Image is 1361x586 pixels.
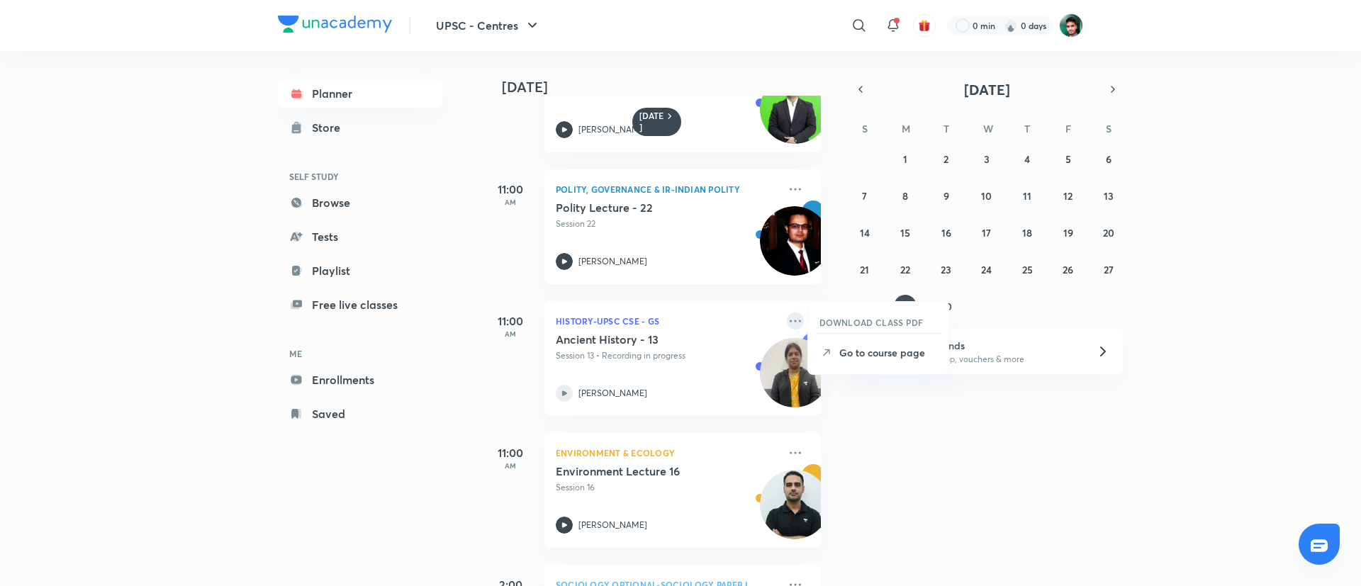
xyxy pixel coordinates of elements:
[427,11,549,40] button: UPSC - Centres
[278,291,442,319] a: Free live classes
[556,349,778,362] p: Session 13 • Recording in progress
[278,188,442,217] a: Browse
[839,345,937,360] p: Go to course page
[502,79,835,96] h4: [DATE]
[278,366,442,394] a: Enrollments
[556,201,732,215] h5: Polity Lecture - 22
[902,189,908,203] abbr: September 8, 2025
[862,122,868,135] abbr: Sunday
[940,300,952,313] abbr: September 30, 2025
[1059,13,1083,38] img: Avinash Gupta
[918,19,931,32] img: avatar
[894,147,917,170] button: September 1, 2025
[975,184,998,207] button: September 10, 2025
[578,255,647,268] p: [PERSON_NAME]
[1016,147,1038,170] button: September 4, 2025
[482,312,539,329] h5: 11:00
[935,184,958,207] button: September 9, 2025
[1104,189,1114,203] abbr: September 13, 2025
[984,152,990,166] abbr: September 3, 2025
[860,226,870,240] abbr: September 14, 2025
[975,258,998,281] button: September 24, 2025
[853,184,876,207] button: September 7, 2025
[1063,263,1073,276] abbr: September 26, 2025
[853,258,876,281] button: September 21, 2025
[859,300,870,313] abbr: September 28, 2025
[853,221,876,244] button: September 14, 2025
[1016,258,1038,281] button: September 25, 2025
[1057,221,1080,244] button: September 19, 2025
[1024,122,1030,135] abbr: Thursday
[935,221,958,244] button: September 16, 2025
[278,113,442,142] a: Store
[556,332,732,346] h5: Ancient History - 13
[900,263,910,276] abbr: September 22, 2025
[1022,263,1033,276] abbr: September 25, 2025
[639,111,664,133] h6: [DATE]
[1063,226,1073,240] abbr: September 19, 2025
[278,257,442,285] a: Playlist
[556,444,778,461] p: Environment & Ecology
[278,16,392,33] img: Company Logo
[556,181,778,198] p: Polity, Governance & IR-Indian Polity
[1063,189,1072,203] abbr: September 12, 2025
[1097,258,1120,281] button: September 27, 2025
[556,218,778,230] p: Session 22
[1004,18,1018,33] img: streak
[578,519,647,531] p: [PERSON_NAME]
[1097,184,1120,207] button: September 13, 2025
[1097,147,1120,170] button: September 6, 2025
[819,316,924,329] h6: DOWNLOAD CLASS PDF
[975,147,998,170] button: September 3, 2025
[941,263,951,276] abbr: September 23, 2025
[900,300,911,313] abbr: September 29, 2025
[1057,147,1080,170] button: September 5, 2025
[482,329,539,338] p: AM
[556,481,778,494] p: Session 16
[964,80,1010,99] span: [DATE]
[981,263,992,276] abbr: September 24, 2025
[943,189,949,203] abbr: September 9, 2025
[278,79,442,108] a: Planner
[1106,122,1111,135] abbr: Saturday
[1106,152,1111,166] abbr: September 6, 2025
[862,189,867,203] abbr: September 7, 2025
[943,122,949,135] abbr: Tuesday
[482,181,539,198] h5: 11:00
[1022,226,1032,240] abbr: September 18, 2025
[278,342,442,366] h6: ME
[935,295,958,317] button: September 30, 2025
[894,184,917,207] button: September 8, 2025
[1024,152,1030,166] abbr: September 4, 2025
[1097,221,1120,244] button: September 20, 2025
[902,122,910,135] abbr: Monday
[975,221,998,244] button: September 17, 2025
[556,312,778,329] p: History-UPSC CSE - GS
[903,152,907,166] abbr: September 1, 2025
[1016,184,1038,207] button: September 11, 2025
[1103,226,1114,240] abbr: September 20, 2025
[1023,189,1031,203] abbr: September 11, 2025
[482,444,539,461] h5: 11:00
[578,123,647,136] p: [PERSON_NAME]
[1104,263,1114,276] abbr: September 27, 2025
[935,147,958,170] button: September 2, 2025
[894,295,917,317] button: September 29, 2025
[1065,152,1071,166] abbr: September 5, 2025
[894,258,917,281] button: September 22, 2025
[900,226,910,240] abbr: September 15, 2025
[941,226,951,240] abbr: September 16, 2025
[905,353,1080,366] p: Win a laptop, vouchers & more
[312,119,349,136] div: Store
[556,464,732,478] h5: Environment Lecture 16
[1065,122,1071,135] abbr: Friday
[1016,221,1038,244] button: September 18, 2025
[482,198,539,206] p: AM
[870,79,1103,99] button: [DATE]
[278,164,442,188] h6: SELF STUDY
[982,226,991,240] abbr: September 17, 2025
[860,263,869,276] abbr: September 21, 2025
[1057,258,1080,281] button: September 26, 2025
[981,189,992,203] abbr: September 10, 2025
[482,461,539,470] p: AM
